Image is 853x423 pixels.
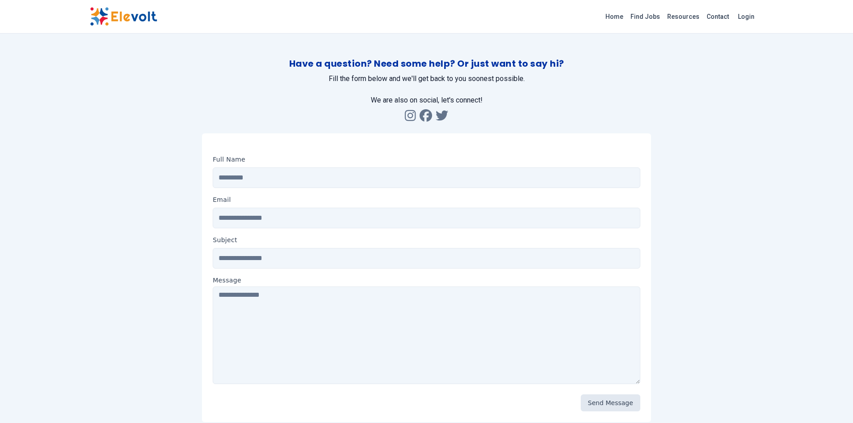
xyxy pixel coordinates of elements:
p: We are also on social, let's connect! [90,95,763,106]
a: Login [733,8,760,26]
a: Contact [703,9,733,24]
button: Send Message [581,394,640,411]
a: Resources [664,9,703,24]
label: Message [213,276,640,285]
p: Fill the form below and we'll get back to you soonest possible. [202,73,651,84]
label: Email [213,195,231,204]
h1: Have a question? Need some help? Or just want to say hi? [202,57,651,70]
label: Full Name [213,155,245,164]
a: Find Jobs [627,9,664,24]
iframe: Chat Widget [808,380,853,423]
label: Subject [213,235,237,244]
img: Elevolt [90,7,157,26]
a: Home [602,9,627,24]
